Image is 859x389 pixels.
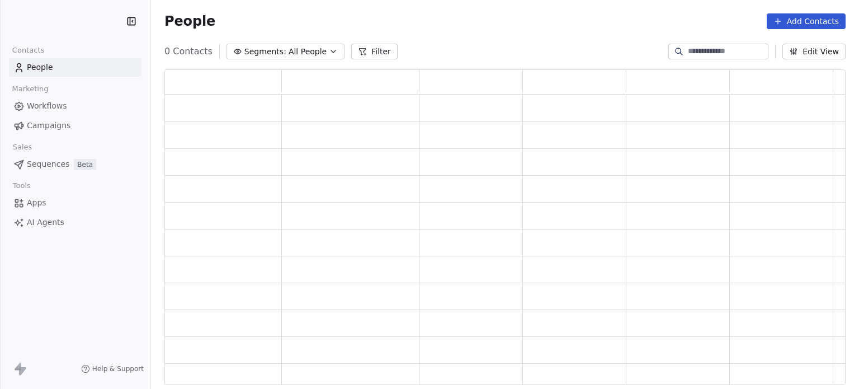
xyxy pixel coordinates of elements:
[9,58,141,77] a: People
[27,158,69,170] span: Sequences
[9,194,141,212] a: Apps
[7,81,53,97] span: Marketing
[9,213,141,232] a: AI Agents
[27,120,70,132] span: Campaigns
[81,364,144,373] a: Help & Support
[782,44,846,59] button: Edit View
[9,116,141,135] a: Campaigns
[244,46,286,58] span: Segments:
[74,159,96,170] span: Beta
[289,46,327,58] span: All People
[8,177,35,194] span: Tools
[27,62,53,73] span: People
[9,155,141,174] a: SequencesBeta
[7,42,49,59] span: Contacts
[27,217,64,228] span: AI Agents
[164,45,213,58] span: 0 Contacts
[767,13,846,29] button: Add Contacts
[351,44,398,59] button: Filter
[164,13,215,30] span: People
[27,100,67,112] span: Workflows
[9,97,141,115] a: Workflows
[27,197,46,209] span: Apps
[92,364,144,373] span: Help & Support
[8,139,37,156] span: Sales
